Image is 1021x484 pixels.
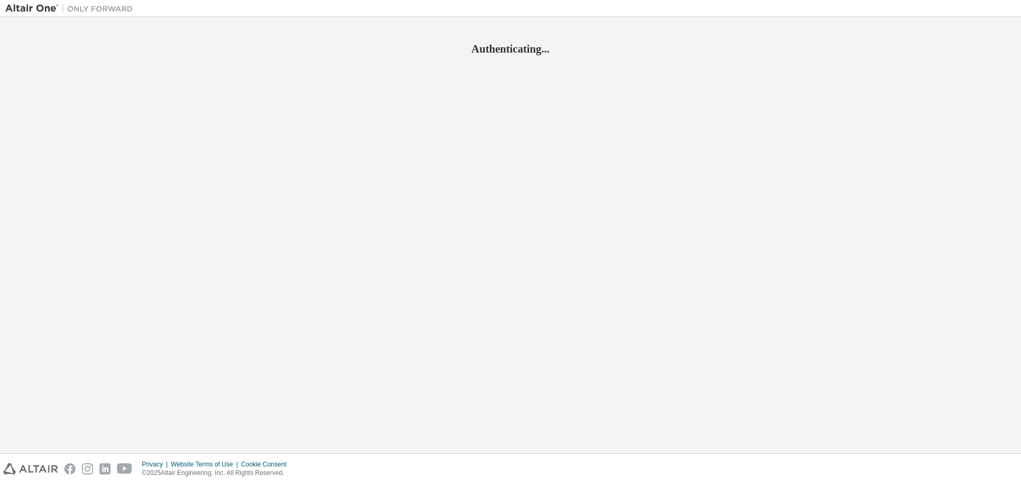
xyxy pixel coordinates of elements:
img: facebook.svg [64,463,76,474]
div: Cookie Consent [241,460,292,469]
div: Website Terms of Use [171,460,241,469]
img: linkedin.svg [99,463,111,474]
div: Privacy [142,460,171,469]
img: altair_logo.svg [3,463,58,474]
p: © 2025 Altair Engineering, Inc. All Rights Reserved. [142,469,293,478]
h2: Authenticating... [5,42,1016,56]
img: youtube.svg [117,463,132,474]
img: Altair One [5,3,138,14]
img: instagram.svg [82,463,93,474]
